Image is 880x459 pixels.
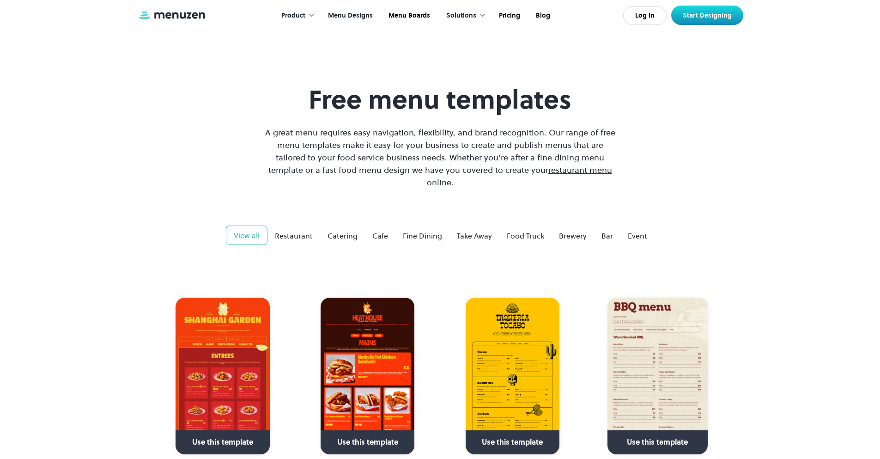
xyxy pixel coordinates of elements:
div: Brewery [559,230,587,241]
a: Use this template [321,298,414,454]
a: Menu Designs [319,1,380,30]
a: Start Designing [671,6,743,25]
a: Use this template [607,298,708,454]
div: Fine Dining [403,230,442,241]
a: Use this template [176,298,269,454]
div: Solutions [437,1,490,30]
p: A great menu requires easy navigation, flexibility, and brand recognition. Our range of free menu... [263,126,618,189]
h1: Free menu templates [263,84,618,115]
div: Food Truck [507,230,544,241]
div: Catering [328,230,358,241]
div: Solutions [446,11,476,21]
div: Restaurant [275,230,313,241]
a: Log In [623,6,667,25]
div: Product [272,1,319,30]
div: Cafe [372,230,388,241]
div: Product [281,11,305,21]
a: Blog [527,1,557,30]
div: Event [628,230,647,241]
div: View all [234,230,260,241]
a: Menu Boards [380,1,437,30]
div: Bar [601,230,613,241]
div: Take Away [457,230,492,241]
a: Use this template [466,298,559,454]
a: Pricing [490,1,527,30]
